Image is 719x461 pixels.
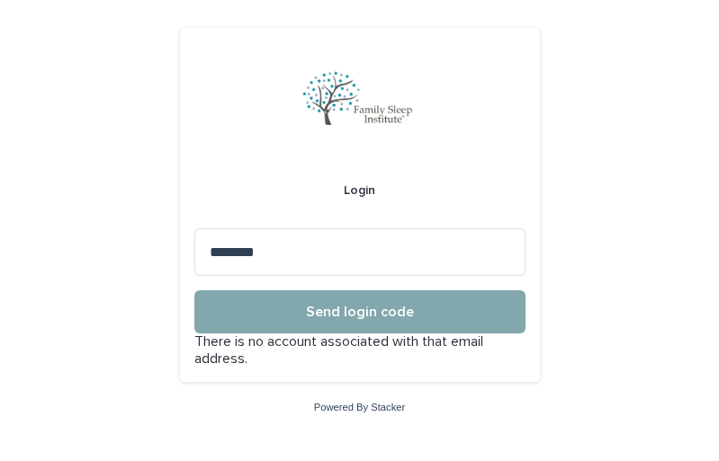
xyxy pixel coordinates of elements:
[306,305,414,319] span: Send login code
[344,182,375,199] h2: Login
[314,402,405,412] a: Powered By Stacker
[302,71,417,125] img: clDnsA1tTUSw9F1EQwrE
[194,333,526,368] p: There is no account associated with that email address.
[194,290,526,333] button: Send login code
